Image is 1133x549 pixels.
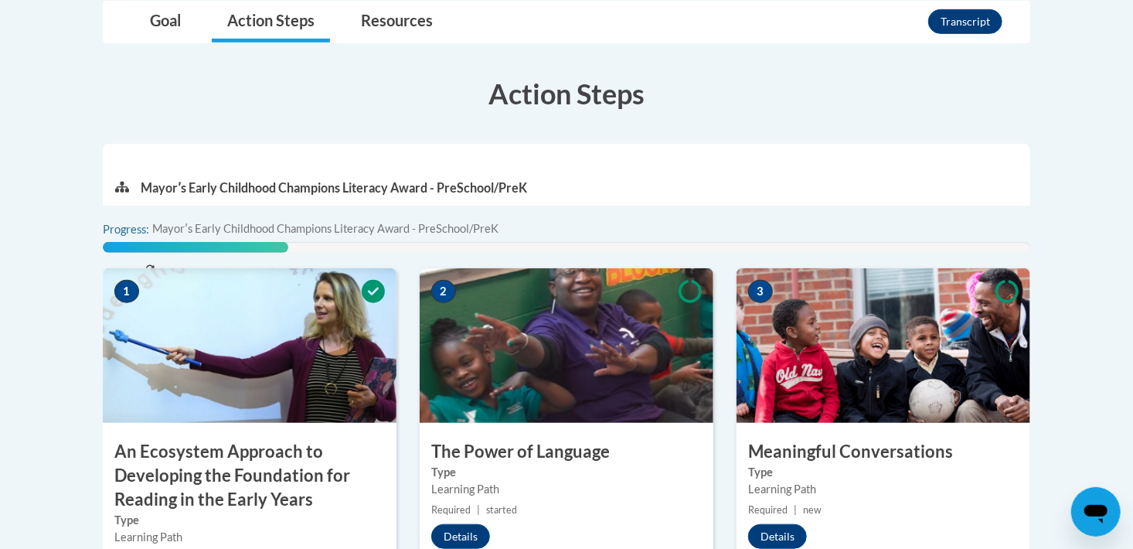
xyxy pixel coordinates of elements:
a: Resources [345,2,448,43]
span: Required [431,504,471,516]
h3: An Ecosystem Approach to Developing the Foundation for Reading in the Early Years [103,440,396,511]
span: 3 [748,280,773,303]
h3: Action Steps [103,74,1030,113]
a: Action Steps [212,2,330,43]
span: 1 [114,280,139,303]
label: Progress: [103,221,192,238]
img: Course Image [420,268,713,423]
label: Type [431,464,702,481]
span: | [794,504,797,516]
iframe: Button to launch messaging window [1071,487,1121,537]
button: Details [431,524,490,549]
div: Learning Path [114,529,385,546]
span: Mayorʹs Early Childhood Champions Literacy Award - PreSchool/PreK [152,220,498,237]
div: Learning Path [431,481,702,498]
span: 2 [431,280,456,303]
button: Transcript [928,9,1002,34]
img: Course Image [103,268,396,423]
label: Type [114,512,385,529]
span: | [477,504,480,516]
a: Goal [134,2,196,43]
p: Mayorʹs Early Childhood Champions Literacy Award - PreSchool/PreK [141,179,527,196]
span: started [486,504,517,516]
h3: The Power of Language [420,440,713,464]
span: new [803,504,822,516]
label: Type [748,464,1019,481]
img: Course Image [737,268,1030,423]
span: Required [748,504,788,516]
div: Learning Path [748,481,1019,498]
h3: Meaningful Conversations [737,440,1030,464]
button: Details [748,524,807,549]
